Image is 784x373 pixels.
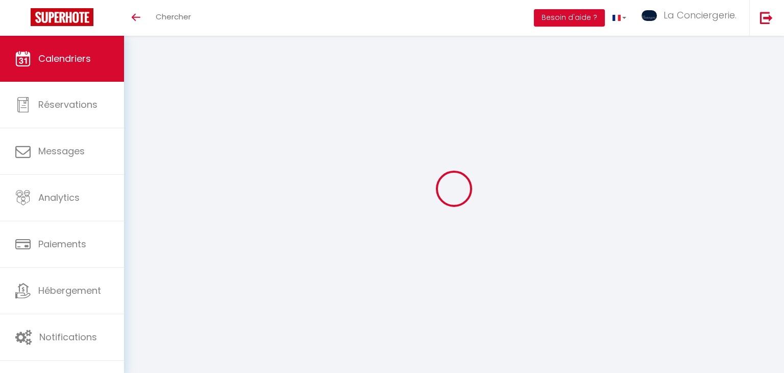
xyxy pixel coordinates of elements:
[760,11,773,24] img: logout
[664,9,737,21] span: La Conciergerie.
[38,238,86,250] span: Paiements
[31,8,93,26] img: Super Booking
[39,331,97,343] span: Notifications
[642,10,657,21] img: ...
[38,98,97,111] span: Réservations
[38,284,101,297] span: Hébergement
[156,11,191,22] span: Chercher
[38,145,85,157] span: Messages
[38,191,80,204] span: Analytics
[38,52,91,65] span: Calendriers
[534,9,605,27] button: Besoin d'aide ?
